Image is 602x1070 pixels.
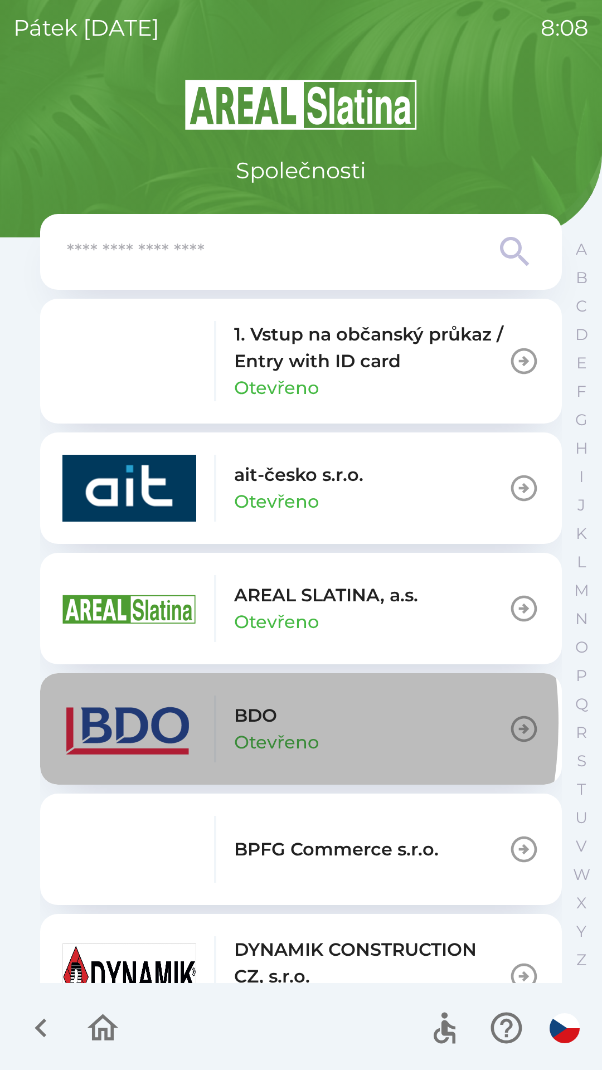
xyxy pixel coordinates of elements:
button: Y [567,917,595,946]
button: T [567,775,595,804]
img: ae7449ef-04f1-48ed-85b5-e61960c78b50.png [62,695,196,762]
button: V [567,832,595,860]
button: U [567,804,595,832]
p: D [575,325,588,344]
button: 1. Vstup na občanský průkaz / Entry with ID cardOtevřeno [40,299,562,424]
p: BDO [234,702,277,729]
button: B [567,264,595,292]
p: G [575,410,588,430]
img: 40b5cfbb-27b1-4737-80dc-99d800fbabba.png [62,455,196,522]
p: 8:08 [541,11,589,45]
p: ait-česko s.r.o. [234,461,363,488]
img: f3b1b367-54a7-43c8-9d7e-84e812667233.png [62,816,196,883]
p: M [574,581,589,600]
p: Otevřeno [234,488,319,515]
button: DYNAMIK CONSTRUCTION CZ, s.r.o.Otevřeno [40,914,562,1039]
p: Otevřeno [234,729,319,756]
button: O [567,633,595,662]
p: AREAL SLATINA, a.s. [234,582,418,609]
button: S [567,747,595,775]
p: K [576,524,587,543]
p: T [577,780,586,799]
p: E [576,353,587,373]
img: 93ea42ec-2d1b-4d6e-8f8a-bdbb4610bcc3.png [62,328,196,395]
p: I [579,467,584,487]
button: J [567,491,595,519]
button: K [567,519,595,548]
p: H [575,439,588,458]
button: F [567,377,595,406]
p: O [575,638,588,657]
button: N [567,605,595,633]
p: S [577,751,586,771]
button: R [567,718,595,747]
p: BPFG Commerce s.r.o. [234,836,439,863]
p: N [575,609,588,629]
button: BPFG Commerce s.r.o. [40,794,562,905]
button: E [567,349,595,377]
p: P [576,666,587,685]
button: P [567,662,595,690]
p: W [573,865,590,884]
button: BDOOtevřeno [40,673,562,785]
img: 9aa1c191-0426-4a03-845b-4981a011e109.jpeg [62,943,196,1010]
p: R [576,723,587,742]
button: X [567,889,595,917]
p: Y [576,922,586,941]
p: J [577,495,585,515]
button: L [567,548,595,576]
p: F [576,382,586,401]
button: D [567,320,595,349]
button: W [567,860,595,889]
img: Logo [40,78,562,132]
p: Otevřeno [234,609,319,635]
button: Z [567,946,595,974]
p: Otevřeno [234,374,319,401]
button: Q [567,690,595,718]
p: C [576,296,587,316]
button: ait-česko s.r.o.Otevřeno [40,432,562,544]
button: AREAL SLATINA, a.s.Otevřeno [40,553,562,664]
p: X [576,893,586,913]
p: Společnosti [236,154,366,187]
button: H [567,434,595,463]
p: U [575,808,588,828]
button: A [567,235,595,264]
p: DYNAMIK CONSTRUCTION CZ, s.r.o. [234,936,508,990]
p: Z [576,950,586,970]
img: aad3f322-fb90-43a2-be23-5ead3ef36ce5.png [62,575,196,642]
p: 1. Vstup na občanský průkaz / Entry with ID card [234,321,508,374]
p: L [577,552,586,572]
p: Q [575,694,588,714]
p: B [576,268,588,288]
p: pátek [DATE] [13,11,159,45]
button: I [567,463,595,491]
p: A [576,240,587,259]
p: V [576,836,587,856]
button: C [567,292,595,320]
button: M [567,576,595,605]
img: cs flag [550,1013,580,1043]
button: G [567,406,595,434]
